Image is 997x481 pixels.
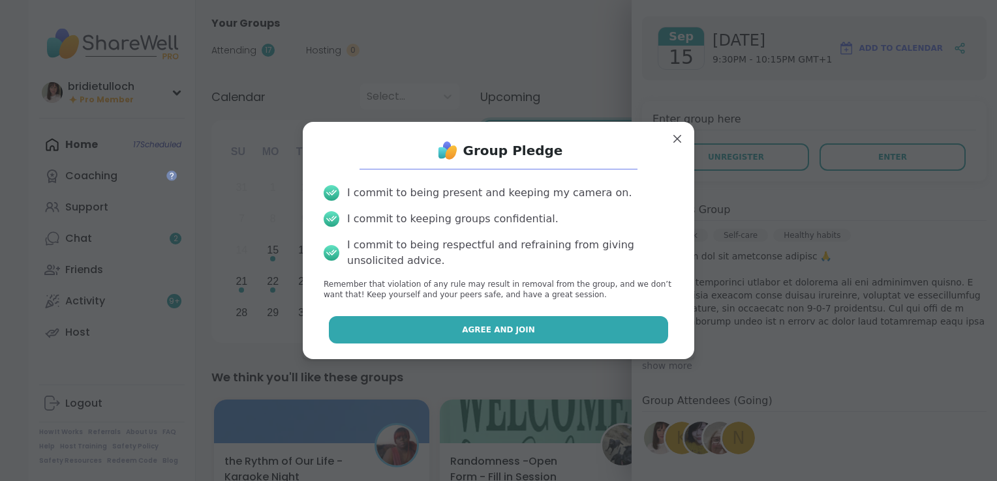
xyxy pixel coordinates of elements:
[435,138,461,164] img: ShareWell Logo
[166,170,177,181] iframe: Spotlight
[462,324,535,336] span: Agree and Join
[347,211,559,227] div: I commit to keeping groups confidential.
[329,316,669,343] button: Agree and Join
[324,279,673,301] p: Remember that violation of any rule may result in removal from the group, and we don’t want that!...
[463,141,563,160] h1: Group Pledge
[347,185,632,201] div: I commit to being present and keeping my camera on.
[347,237,673,269] div: I commit to being respectful and refraining from giving unsolicited advice.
